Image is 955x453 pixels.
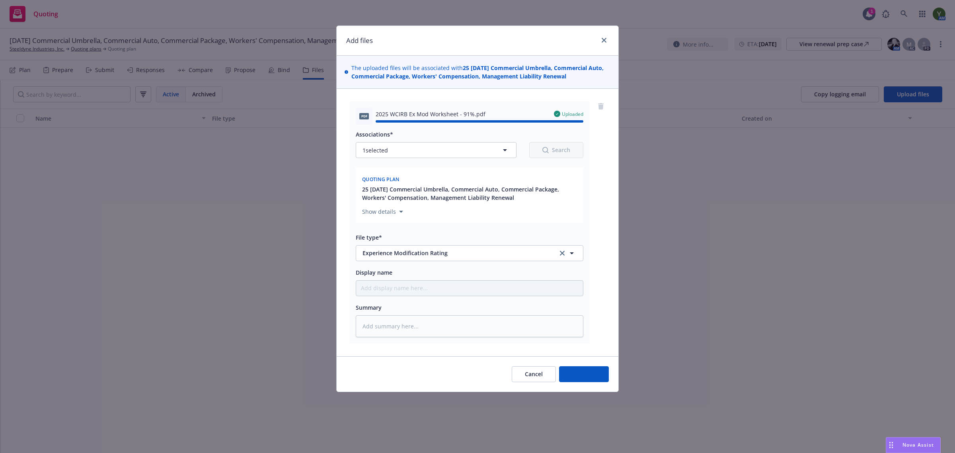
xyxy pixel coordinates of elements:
button: 25 [DATE] Commercial Umbrella, Commercial Auto, Commercial Package, Workers' Compensation, Manage... [362,185,579,202]
input: Add display name here... [356,281,583,296]
span: Add files [572,370,596,378]
h1: Add files [346,35,373,46]
span: The uploaded files will be associated with [351,64,610,80]
button: Cancel [512,366,556,382]
button: Nova Assist [886,437,941,453]
span: Quoting plan [362,176,400,183]
a: remove [596,102,606,111]
span: pdf [359,113,369,119]
div: Drag to move [886,437,896,453]
span: Summary [356,304,382,311]
span: Experience Modification Rating [363,249,547,257]
span: File type* [356,234,382,241]
span: Nova Assist [902,441,934,448]
span: 1 selected [363,146,388,154]
span: Associations* [356,131,393,138]
button: 1selected [356,142,516,158]
span: Display name [356,269,392,276]
strong: 25 [DATE] Commercial Umbrella, Commercial Auto, Commercial Package, Workers' Compensation, Manage... [351,64,604,80]
a: clear selection [557,248,567,258]
button: Experience Modification Ratingclear selection [356,245,583,261]
a: close [599,35,609,45]
button: Add files [559,366,609,382]
button: Show details [359,207,406,217]
span: Uploaded [562,111,583,117]
span: 2025 WCIRB Ex Mod Worksheet - 91%.pdf [376,110,485,118]
span: Cancel [525,370,543,378]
